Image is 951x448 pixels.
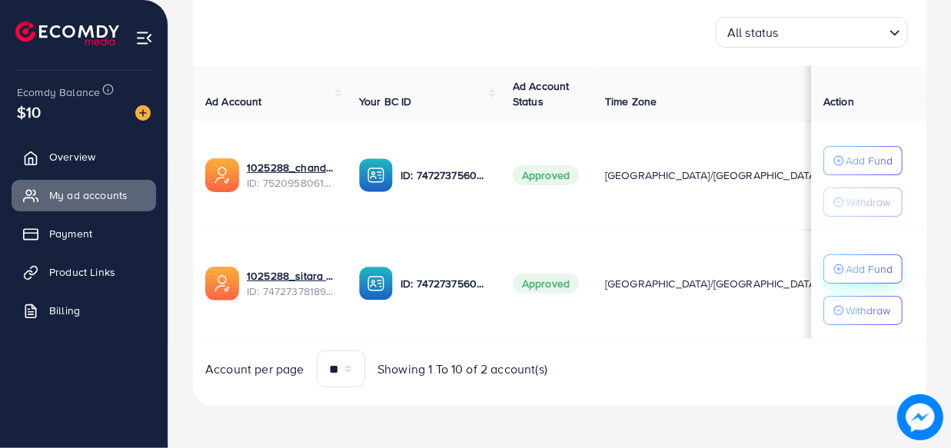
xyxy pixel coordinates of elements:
a: Overview [12,141,156,172]
img: logo [15,22,119,45]
img: ic-ads-acc.e4c84228.svg [205,267,239,300]
img: ic-ads-acc.e4c84228.svg [205,158,239,192]
p: Add Fund [846,151,893,170]
a: 1025288_chandsitara 2_1751109521773 [247,160,334,175]
span: ID: 7520958061609271313 [247,175,334,191]
p: Add Fund [846,260,893,278]
span: Showing 1 To 10 of 2 account(s) [377,360,547,378]
span: [GEOGRAPHIC_DATA]/[GEOGRAPHIC_DATA] [605,276,819,291]
span: ID: 7472737818918469633 [247,284,334,299]
img: menu [135,29,153,47]
img: ic-ba-acc.ded83a64.svg [359,267,393,300]
span: My ad accounts [49,187,128,203]
div: <span class='underline'>1025288_chandsitara 2_1751109521773</span></br>7520958061609271313 [247,160,334,191]
p: Withdraw [846,193,890,211]
span: Ad Account Status [513,78,570,109]
span: Approved [513,274,579,294]
span: Approved [513,165,579,185]
p: ID: 7472737560574476289 [401,274,488,293]
span: Overview [49,149,95,164]
div: <span class='underline'>1025288_sitara 1_1739882368176</span></br>7472737818918469633 [247,268,334,300]
span: Account per page [205,360,304,378]
button: Withdraw [823,187,903,217]
a: Billing [12,295,156,326]
a: Payment [12,218,156,249]
img: image [897,394,943,440]
img: image [135,105,151,121]
span: Time Zone [605,94,657,109]
p: ID: 7472737560574476289 [401,166,488,184]
span: Billing [49,303,80,318]
input: Search for option [783,18,883,44]
a: My ad accounts [12,180,156,211]
span: [GEOGRAPHIC_DATA]/[GEOGRAPHIC_DATA] [605,168,819,183]
button: Add Fund [823,146,903,175]
span: Ad Account [205,94,262,109]
div: Search for option [716,17,908,48]
span: Payment [49,226,92,241]
span: Your BC ID [359,94,412,109]
span: Ecomdy Balance [17,85,100,100]
span: $10 [17,101,41,123]
a: Product Links [12,257,156,287]
span: Action [823,94,854,109]
p: Withdraw [846,301,890,320]
button: Withdraw [823,296,903,325]
span: All status [724,22,782,44]
a: 1025288_sitara 1_1739882368176 [247,268,334,284]
span: Product Links [49,264,115,280]
button: Add Fund [823,254,903,284]
img: ic-ba-acc.ded83a64.svg [359,158,393,192]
